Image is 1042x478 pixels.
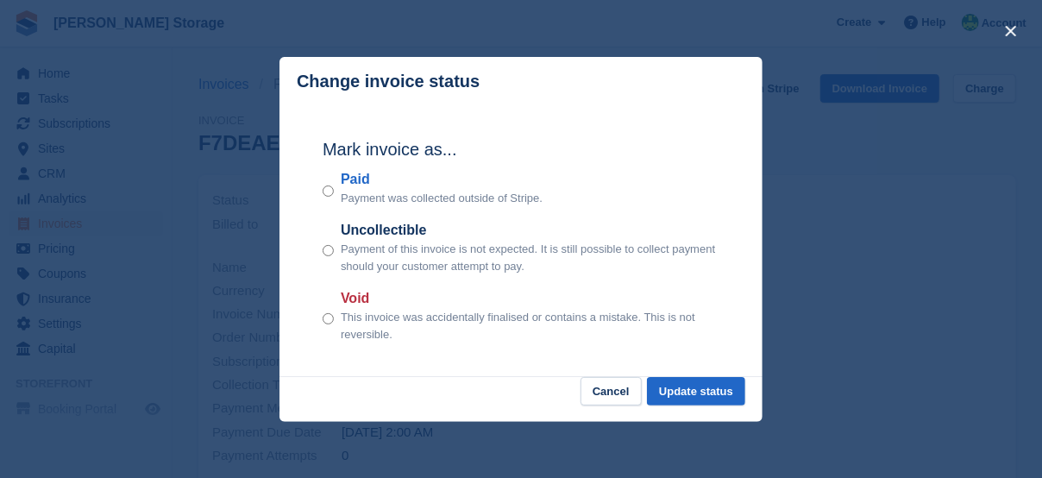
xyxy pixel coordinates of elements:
h2: Mark invoice as... [323,136,719,162]
button: Cancel [581,377,642,406]
p: This invoice was accidentally finalised or contains a mistake. This is not reversible. [341,309,719,343]
p: Payment was collected outside of Stripe. [341,190,543,207]
label: Uncollectible [341,220,719,241]
p: Change invoice status [297,72,480,91]
button: close [997,17,1025,45]
button: Update status [647,377,745,406]
p: Payment of this invoice is not expected. It is still possible to collect payment should your cust... [341,241,719,274]
label: Void [341,288,719,309]
label: Paid [341,169,543,190]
